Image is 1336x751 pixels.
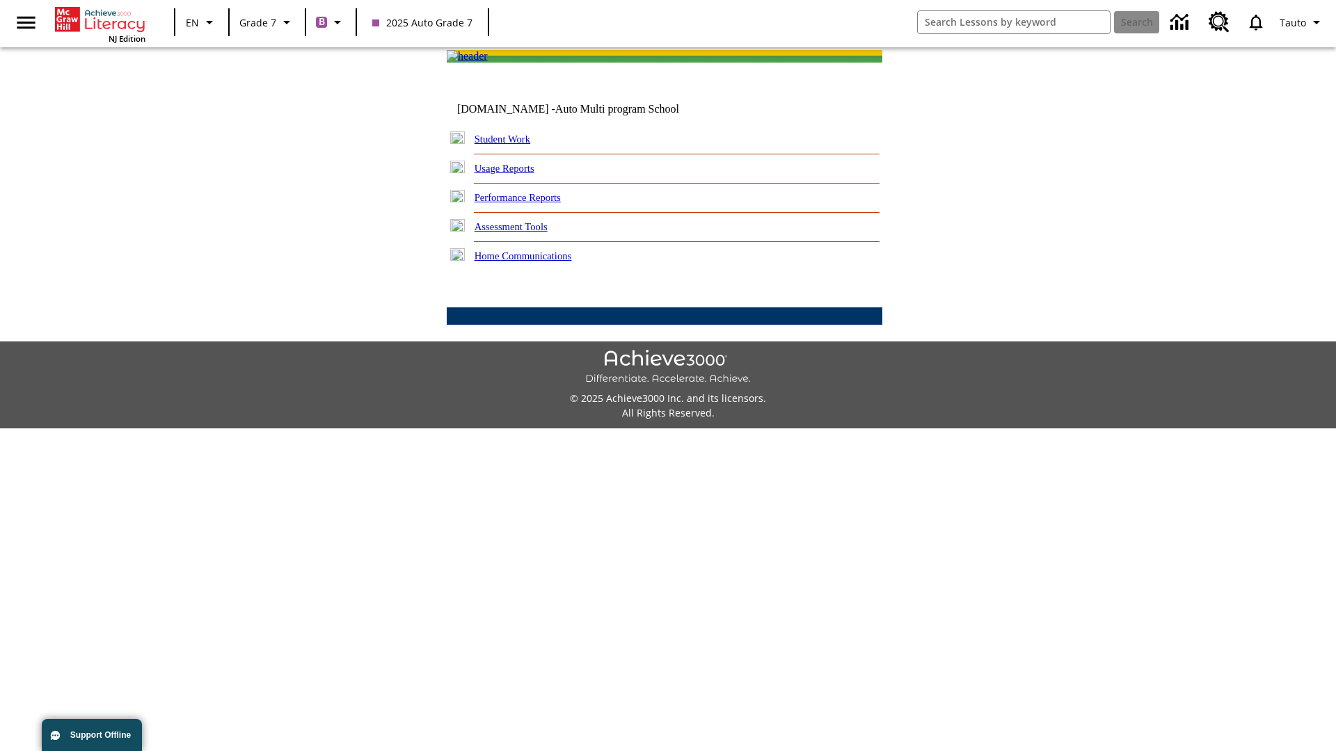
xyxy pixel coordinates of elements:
button: Boost Class color is purple. Change class color [310,10,351,35]
input: search field [918,11,1110,33]
img: header [447,50,488,63]
img: plus.gif [450,190,465,202]
span: 2025 Auto Grade 7 [372,15,472,30]
a: Data Center [1162,3,1200,42]
a: Resource Center, Will open in new tab [1200,3,1238,41]
img: plus.gif [450,161,465,173]
button: Grade: Grade 7, Select a grade [234,10,301,35]
span: NJ Edition [109,33,145,44]
img: plus.gif [450,219,465,232]
a: Notifications [1238,4,1274,40]
img: Achieve3000 Differentiate Accelerate Achieve [585,350,751,385]
img: plus.gif [450,248,465,261]
td: [DOMAIN_NAME] - [457,103,713,115]
a: Usage Reports [475,163,534,174]
a: Assessment Tools [475,221,548,232]
a: Performance Reports [475,192,561,203]
span: Tauto [1280,15,1306,30]
a: Student Work [475,134,530,145]
span: B [319,13,325,31]
span: Support Offline [70,730,131,740]
button: Support Offline [42,719,142,751]
nobr: Auto Multi program School [555,103,679,115]
span: EN [186,15,199,30]
a: Home Communications [475,250,572,261]
button: Language: EN, Select a language [180,10,224,35]
button: Open side menu [6,2,47,43]
span: Grade 7 [239,15,276,30]
button: Profile/Settings [1274,10,1330,35]
div: Home [55,4,145,44]
img: plus.gif [450,131,465,144]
